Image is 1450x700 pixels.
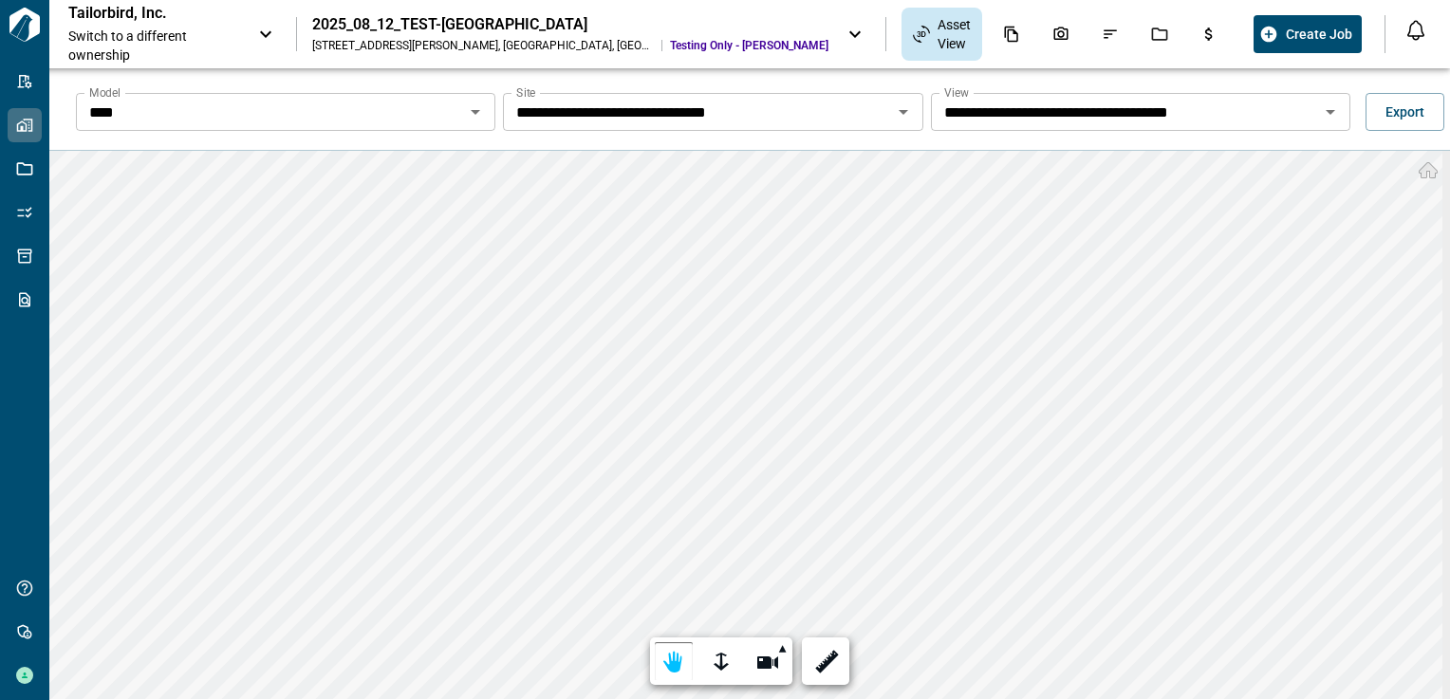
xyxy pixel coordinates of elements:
button: Open [890,99,917,125]
div: Takeoff Center [1238,18,1278,50]
div: Asset View [902,8,982,61]
span: Testing Only - [PERSON_NAME] [670,38,828,53]
button: Create Job [1254,15,1362,53]
span: Create Job [1286,25,1352,44]
button: Open [462,99,489,125]
label: Model [89,84,121,101]
button: Export [1366,93,1444,131]
label: Site [516,84,535,101]
div: Documents [992,18,1032,50]
span: Switch to a different ownership [68,27,239,64]
div: Issues & Info [1090,18,1130,50]
button: Open [1317,99,1344,125]
span: Export [1385,102,1424,121]
button: Open notification feed [1401,15,1431,46]
p: Tailorbird, Inc. [68,4,239,23]
label: View [944,84,969,101]
div: Photos [1041,18,1081,50]
div: Jobs [1140,18,1180,50]
div: 2025_08_12_TEST-[GEOGRAPHIC_DATA] [312,15,828,34]
div: [STREET_ADDRESS][PERSON_NAME] , [GEOGRAPHIC_DATA] , [GEOGRAPHIC_DATA] [312,38,654,53]
div: Budgets [1189,18,1229,50]
span: Asset View [938,15,971,53]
